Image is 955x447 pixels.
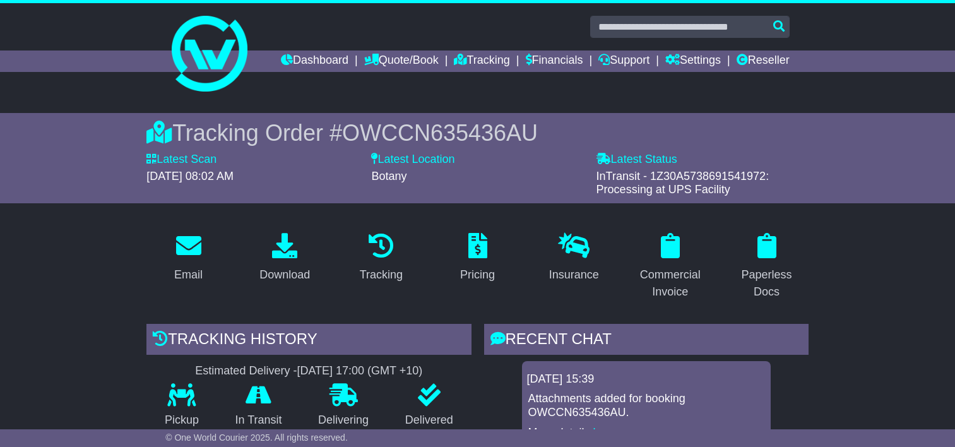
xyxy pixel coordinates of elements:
[484,324,809,358] div: RECENT CHAT
[528,392,764,419] p: Attachments added for booking OWCCN635436AU.
[733,266,800,301] div: Paperless Docs
[371,170,406,182] span: Botany
[452,229,503,288] a: Pricing
[174,266,203,283] div: Email
[596,153,677,167] label: Latest Status
[528,426,764,440] p: More details: .
[387,414,472,427] p: Delivered
[725,229,809,305] a: Paperless Docs
[460,266,495,283] div: Pricing
[342,120,538,146] span: OWCCN635436AU
[737,51,790,72] a: Reseller
[371,153,454,167] label: Latest Location
[364,51,439,72] a: Quote/Book
[598,51,650,72] a: Support
[146,414,217,427] p: Pickup
[593,426,616,439] a: here
[596,170,769,196] span: InTransit - 1Z30A5738691541972: Processing at UPS Facility
[281,51,348,72] a: Dashboard
[665,51,721,72] a: Settings
[217,414,300,427] p: In Transit
[146,119,809,146] div: Tracking Order #
[165,432,348,443] span: © One World Courier 2025. All rights reserved.
[637,266,704,301] div: Commercial Invoice
[527,372,766,386] div: [DATE] 15:39
[146,324,471,358] div: Tracking history
[454,51,509,72] a: Tracking
[259,266,310,283] div: Download
[146,153,217,167] label: Latest Scan
[541,229,607,288] a: Insurance
[526,51,583,72] a: Financials
[146,364,471,378] div: Estimated Delivery -
[146,170,234,182] span: [DATE] 08:02 AM
[352,229,411,288] a: Tracking
[297,364,422,378] div: [DATE] 17:00 (GMT +10)
[360,266,403,283] div: Tracking
[549,266,599,283] div: Insurance
[166,229,211,288] a: Email
[251,229,318,288] a: Download
[629,229,713,305] a: Commercial Invoice
[300,414,387,427] p: Delivering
